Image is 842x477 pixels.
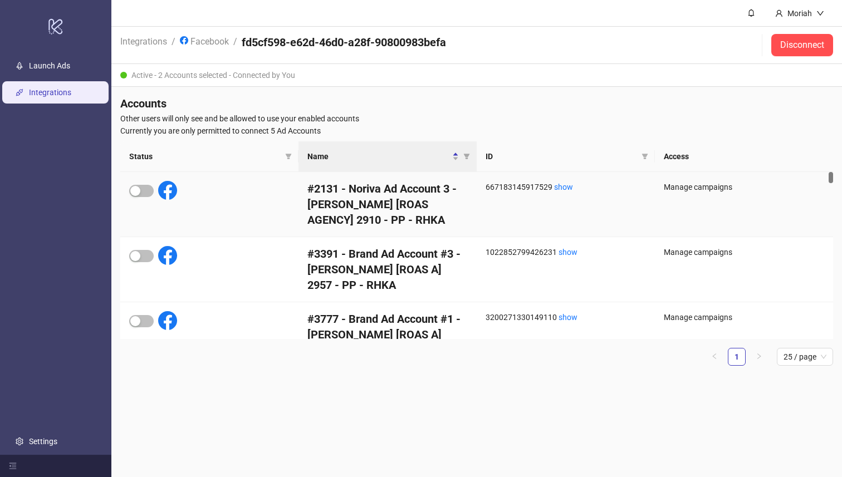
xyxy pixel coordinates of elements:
div: Moriah [783,7,816,19]
li: Previous Page [706,348,723,366]
li: / [233,35,237,56]
li: Next Page [750,348,768,366]
span: filter [283,148,294,165]
h4: #3777 - Brand Ad Account #1 - [PERSON_NAME] [ROAS A] 2959 - PP - RHKA [307,311,468,358]
th: Name [298,141,477,172]
span: Name [307,150,450,163]
a: show [559,248,577,257]
a: show [554,183,573,191]
span: Currently you are only permitted to connect 5 Ad Accounts [120,125,833,137]
a: Settings [29,437,57,446]
span: Other users will only see and be allowed to use your enabled accounts [120,112,833,125]
div: Page Size [777,348,833,366]
span: menu-fold [9,462,17,470]
h4: #2131 - Noriva Ad Account 3 - [PERSON_NAME] [ROAS AGENCY] 2910 - PP - RHKA [307,181,468,228]
span: 25 / page [784,348,826,365]
a: show [559,313,577,322]
span: filter [642,153,648,160]
li: / [172,35,175,56]
div: 667183145917529 [486,181,646,193]
span: filter [463,153,470,160]
th: Access [655,141,833,172]
span: filter [639,148,650,165]
button: right [750,348,768,366]
a: Facebook [178,35,231,47]
a: Launch Ads [29,62,70,71]
a: Integrations [29,88,71,97]
span: filter [461,148,472,165]
li: 1 [728,348,746,366]
span: Status [129,150,281,163]
button: left [706,348,723,366]
div: Manage campaigns [664,246,824,258]
span: filter [285,153,292,160]
div: 3200271330149110 [486,311,646,323]
div: Active - 2 Accounts selected - Connected by You [111,64,842,87]
button: Disconnect [771,34,833,56]
h4: Accounts [120,96,833,111]
span: right [756,353,762,360]
span: user [775,9,783,17]
h4: #3391 - Brand Ad Account #3 - [PERSON_NAME] [ROAS A] 2957 - PP - RHKA [307,246,468,293]
h4: fd5cf598-e62d-46d0-a28f-90800983befa [242,35,446,50]
span: down [816,9,824,17]
span: Disconnect [780,40,824,50]
div: Manage campaigns [664,311,824,323]
a: 1 [728,348,745,365]
span: bell [747,9,755,17]
a: Integrations [118,35,169,47]
span: ID [486,150,637,163]
div: Manage campaigns [664,181,824,193]
span: left [711,353,718,360]
div: 1022852799426231 [486,246,646,258]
